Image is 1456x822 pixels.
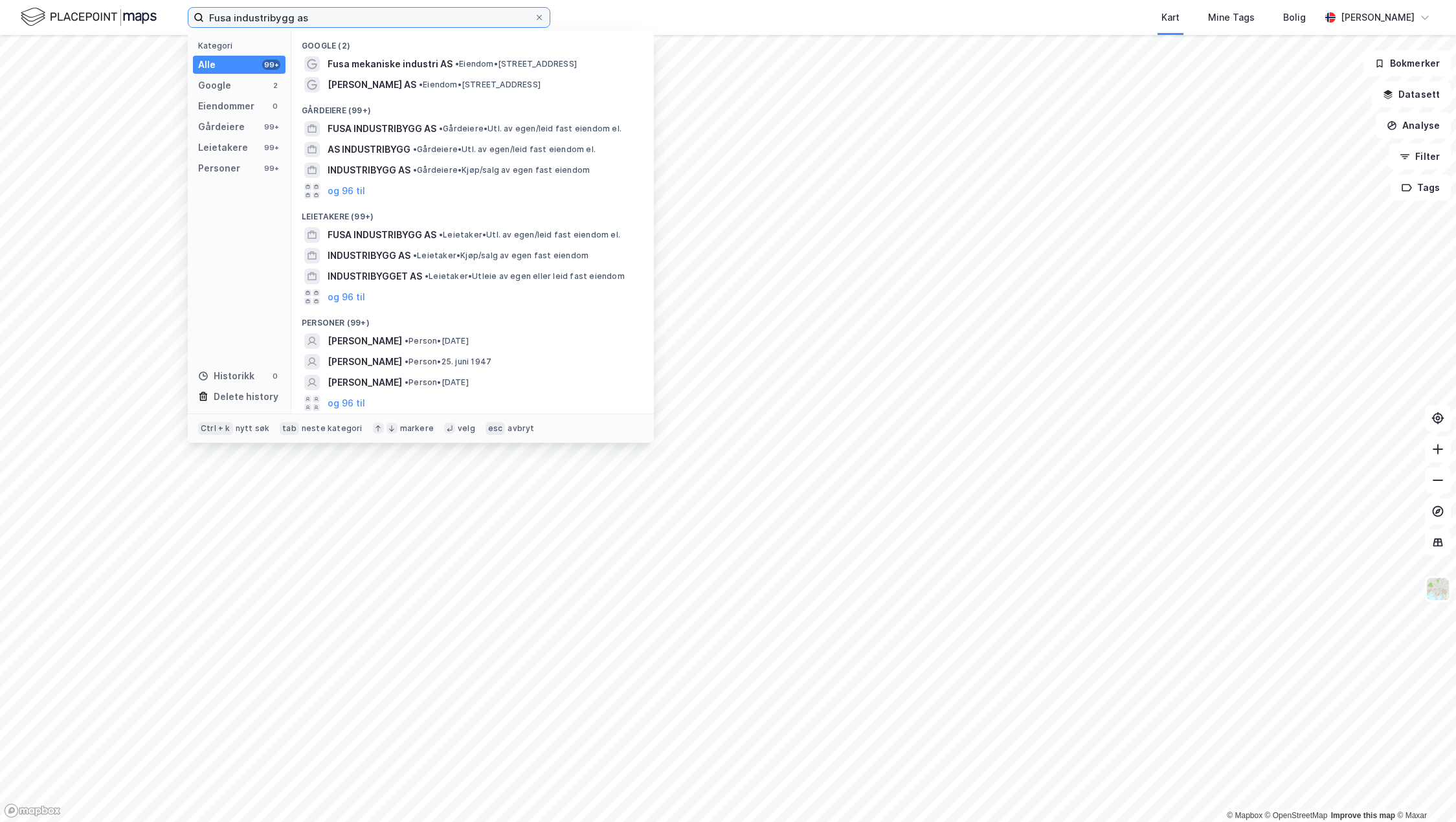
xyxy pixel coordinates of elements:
button: og 96 til [328,395,365,411]
span: Fusa mekaniske industri AS [328,56,453,72]
div: 2 [270,80,280,91]
span: Person • [DATE] [405,336,469,346]
span: • [439,230,443,239]
input: Søk på adresse, matrikkel, gårdeiere, leietakere eller personer [204,8,534,27]
div: Google [198,78,231,93]
span: • [413,144,417,154]
span: Leietaker • Utleie av egen eller leid fast eiendom [425,271,625,282]
button: Tags [1391,175,1451,201]
div: Mine Tags [1208,10,1255,25]
span: • [405,357,409,366]
button: Datasett [1372,82,1451,107]
div: Google (2) [291,30,654,54]
div: 99+ [262,163,280,173]
button: og 96 til [328,289,365,305]
div: 0 [270,101,280,111]
span: [PERSON_NAME] [328,354,402,370]
button: og 96 til [328,183,365,199]
span: • [425,271,429,281]
span: Gårdeiere • Utl. av egen/leid fast eiendom el. [439,124,622,134]
div: 99+ [262,122,280,132]
span: Eiendom • [STREET_ADDRESS] [455,59,577,69]
div: Alle [198,57,216,72]
div: Personer [198,161,240,176]
div: nytt søk [236,423,270,434]
span: AS INDUSTRIBYGG [328,142,410,157]
div: Historikk [198,368,254,384]
img: Z [1426,577,1450,601]
span: • [405,336,409,346]
span: • [455,59,459,69]
span: INDUSTRIBYGG AS [328,248,410,263]
div: Personer (99+) [291,307,654,331]
div: 0 [270,371,280,381]
span: • [439,124,443,133]
span: [PERSON_NAME] [328,333,402,349]
div: Leietakere (99+) [291,201,654,225]
img: logo.f888ab2527a4732fd821a326f86c7f29.svg [21,6,157,28]
div: Kart [1161,10,1180,25]
span: • [419,80,423,89]
span: FUSA INDUSTRIBYGG AS [328,121,436,137]
span: FUSA INDUSTRIBYGG AS [328,227,436,243]
div: Delete history [214,389,278,405]
a: OpenStreetMap [1265,811,1328,820]
div: Gårdeiere [198,119,245,135]
iframe: Chat Widget [1391,760,1456,822]
span: • [413,165,417,175]
span: Leietaker • Utl. av egen/leid fast eiendom el. [439,230,620,240]
span: Gårdeiere • Kjøp/salg av egen fast eiendom [413,165,590,175]
a: Mapbox homepage [4,803,61,818]
span: Leietaker • Kjøp/salg av egen fast eiendom [413,250,588,261]
span: • [413,250,417,260]
span: Person • 25. juni 1947 [405,357,491,367]
div: Eiendommer [198,98,254,114]
span: Gårdeiere • Utl. av egen/leid fast eiendom el. [413,144,596,155]
div: Ctrl + k [198,422,233,435]
div: esc [486,422,506,435]
button: Bokmerker [1363,50,1451,76]
span: [PERSON_NAME] AS [328,77,416,93]
div: velg [458,423,475,434]
span: • [405,377,409,387]
div: Kategori [198,41,286,50]
div: Gårdeiere (99+) [291,95,654,118]
div: Leietakere [198,140,248,155]
div: Kontrollprogram for chat [1391,760,1456,822]
div: avbryt [508,423,534,434]
div: 99+ [262,142,280,153]
span: INDUSTRIBYGG AS [328,162,410,178]
div: [PERSON_NAME] [1341,10,1415,25]
div: Bolig [1283,10,1306,25]
button: Filter [1389,144,1451,170]
div: 99+ [262,60,280,70]
span: Person • [DATE] [405,377,469,388]
a: Improve this map [1331,811,1395,820]
span: INDUSTRIBYGGET AS [328,269,422,284]
div: neste kategori [302,423,363,434]
button: Analyse [1376,113,1451,139]
span: Eiendom • [STREET_ADDRESS] [419,80,541,90]
div: markere [400,423,434,434]
div: tab [280,422,299,435]
a: Mapbox [1227,811,1262,820]
span: [PERSON_NAME] [328,375,402,390]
